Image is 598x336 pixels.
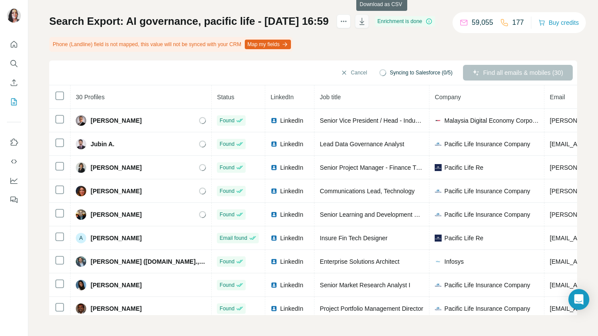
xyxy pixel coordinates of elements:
span: [PERSON_NAME] [91,234,142,242]
span: Pacific Life Re [444,163,483,172]
span: Status [217,94,234,101]
span: Email found [220,234,247,242]
span: Pacific Life Insurance Company [444,281,530,289]
span: Pacific Life Insurance Company [444,210,530,219]
button: Map my fields [245,40,291,49]
img: Avatar [76,139,86,149]
button: Use Surfe on LinkedIn [7,134,21,150]
span: Insure Fin Tech Designer [320,235,387,242]
img: Avatar [76,186,86,196]
span: Found [220,164,234,171]
span: [PERSON_NAME] [91,210,142,219]
img: company-logo [435,235,442,242]
img: LinkedIn logo [270,282,277,289]
span: Found [220,258,234,265]
span: Senior Vice President / Head - Industry and Ecosystem [320,117,468,124]
img: company-logo [435,211,442,218]
img: Avatar [76,115,86,126]
img: LinkedIn logo [270,141,277,148]
span: Jubin A. [91,140,115,148]
span: LinkedIn [280,187,303,195]
span: Found [220,117,234,124]
div: Open Intercom Messenger [568,289,589,310]
button: Quick start [7,37,21,52]
img: Avatar [7,9,21,23]
img: company-logo [435,164,442,171]
span: Found [220,211,234,218]
span: Communications Lead, Technology [320,188,415,195]
button: Feedback [7,192,21,208]
span: [PERSON_NAME] [91,163,142,172]
p: 59,055 [472,17,493,28]
span: LinkedIn [280,304,303,313]
div: A [76,233,86,243]
span: [PERSON_NAME] [91,116,142,125]
span: Found [220,281,234,289]
span: Found [220,140,234,148]
p: 177 [512,17,524,28]
img: LinkedIn logo [270,211,277,218]
img: Avatar [76,303,86,314]
button: Use Surfe API [7,154,21,169]
span: Found [220,305,234,312]
img: LinkedIn logo [270,164,277,171]
button: actions [337,14,351,28]
span: LinkedIn [270,94,294,101]
img: LinkedIn logo [270,117,277,124]
div: Enrichment is done [375,16,436,27]
img: company-logo [435,258,442,265]
img: LinkedIn logo [270,305,277,312]
img: Avatar [76,256,86,267]
span: Lead Data Governance Analyst [320,141,404,148]
span: LinkedIn [280,234,303,242]
button: Cancel [334,65,373,81]
img: company-logo [435,188,442,195]
span: Email [550,94,565,101]
img: LinkedIn logo [270,188,277,195]
img: company-logo [435,141,442,148]
span: Enterprise Solutions Architect [320,258,399,265]
span: Senior Project Manager - Finance Transformation [320,164,453,171]
div: Phone (Landline) field is not mapped, this value will not be synced with your CRM [49,37,293,52]
span: LinkedIn [280,257,303,266]
span: Pacific Life Insurance Company [444,140,530,148]
img: company-logo [435,117,442,124]
img: Avatar [76,280,86,290]
span: [PERSON_NAME] [91,187,142,195]
span: Infosys [444,257,463,266]
button: Buy credits [538,17,579,29]
img: company-logo [435,282,442,289]
span: LinkedIn [280,281,303,289]
span: Syncing to Salesforce (0/5) [390,69,453,77]
span: LinkedIn [280,116,303,125]
span: LinkedIn [280,163,303,172]
span: Project Portfolio Management Director [320,305,423,312]
span: LinkedIn [280,210,303,219]
span: [PERSON_NAME] [91,304,142,313]
span: Senior Learning and Development Consultant [320,211,443,218]
span: [PERSON_NAME] ([DOMAIN_NAME]., MBA) [91,257,206,266]
span: Malaysia Digital Economy Corporation (MDeC) [444,116,539,125]
span: Pacific Life Insurance Company [444,304,530,313]
span: Found [220,187,234,195]
img: company-logo [435,305,442,312]
span: [PERSON_NAME] [91,281,142,289]
button: Enrich CSV [7,75,21,91]
img: Avatar [76,162,86,173]
span: 30 Profiles [76,94,105,101]
img: Avatar [76,209,86,220]
span: Senior Market Research Analyst I [320,282,410,289]
span: Pacific Life Re [444,234,483,242]
span: Pacific Life Insurance Company [444,187,530,195]
button: Dashboard [7,173,21,188]
span: Job title [320,94,341,101]
img: LinkedIn logo [270,235,277,242]
button: My lists [7,94,21,110]
button: Search [7,56,21,71]
h1: Search Export: AI governance, pacific life - [DATE] 16:59 [49,14,329,28]
img: LinkedIn logo [270,258,277,265]
span: LinkedIn [280,140,303,148]
span: Company [435,94,461,101]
